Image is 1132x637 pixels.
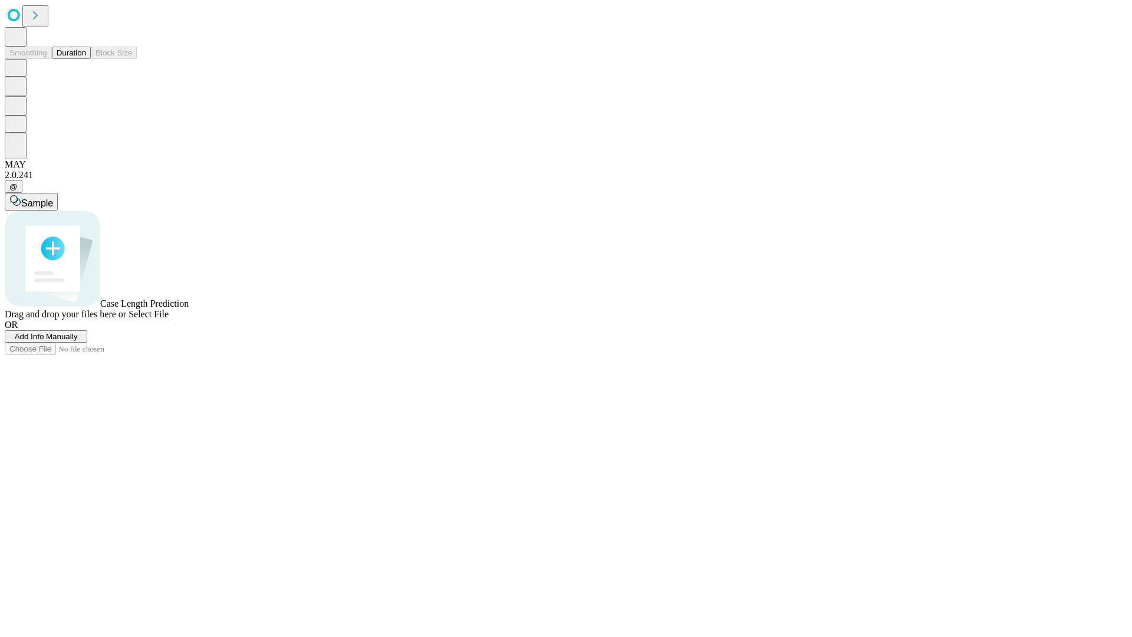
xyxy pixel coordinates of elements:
[5,47,52,59] button: Smoothing
[52,47,91,59] button: Duration
[5,170,1127,180] div: 2.0.241
[5,309,126,319] span: Drag and drop your files here or
[5,330,87,343] button: Add Info Manually
[129,309,169,319] span: Select File
[9,182,18,191] span: @
[5,320,18,330] span: OR
[5,193,58,211] button: Sample
[15,332,78,341] span: Add Info Manually
[91,47,137,59] button: Block Size
[100,298,189,308] span: Case Length Prediction
[5,180,22,193] button: @
[5,159,1127,170] div: MAY
[21,198,53,208] span: Sample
